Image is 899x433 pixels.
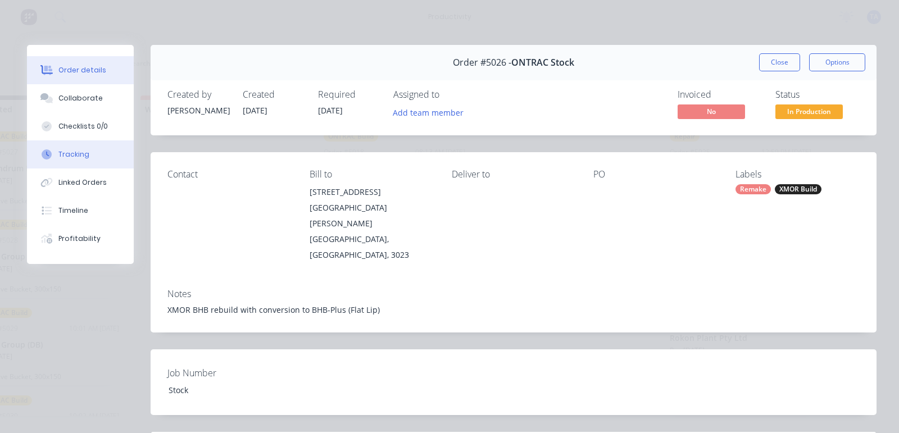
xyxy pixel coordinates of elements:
[58,234,101,244] div: Profitability
[58,149,89,159] div: Tracking
[759,53,800,71] button: Close
[27,112,134,140] button: Checklists 0/0
[243,105,267,116] span: [DATE]
[160,382,300,398] div: Stock
[452,169,576,180] div: Deliver to
[58,65,106,75] div: Order details
[58,93,103,103] div: Collaborate
[243,89,305,100] div: Created
[167,289,860,299] div: Notes
[393,89,506,100] div: Assigned to
[387,104,470,120] button: Add team member
[775,104,843,121] button: In Production
[809,53,865,71] button: Options
[167,104,229,116] div: [PERSON_NAME]
[27,168,134,197] button: Linked Orders
[167,169,292,180] div: Contact
[27,197,134,225] button: Timeline
[678,104,745,118] span: No
[735,169,860,180] div: Labels
[393,104,470,120] button: Add team member
[511,57,574,68] span: ONTRAC Stock
[310,184,434,200] div: [STREET_ADDRESS]
[310,169,434,180] div: Bill to
[167,89,229,100] div: Created by
[775,184,821,194] div: XMOR Build
[775,104,843,118] span: In Production
[318,105,343,116] span: [DATE]
[27,140,134,168] button: Tracking
[310,200,434,263] div: [GEOGRAPHIC_DATA][PERSON_NAME][GEOGRAPHIC_DATA], [GEOGRAPHIC_DATA], 3023
[453,57,511,68] span: Order #5026 -
[27,84,134,112] button: Collaborate
[593,169,718,180] div: PO
[310,184,434,263] div: [STREET_ADDRESS][GEOGRAPHIC_DATA][PERSON_NAME][GEOGRAPHIC_DATA], [GEOGRAPHIC_DATA], 3023
[318,89,380,100] div: Required
[775,89,860,100] div: Status
[27,225,134,253] button: Profitability
[58,177,107,188] div: Linked Orders
[167,366,308,380] label: Job Number
[27,56,134,84] button: Order details
[167,304,860,316] div: XMOR BHB rebuild with conversion to BHB-Plus (Flat Lip)
[58,121,108,131] div: Checklists 0/0
[735,184,771,194] div: Remake
[58,206,88,216] div: Timeline
[678,89,762,100] div: Invoiced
